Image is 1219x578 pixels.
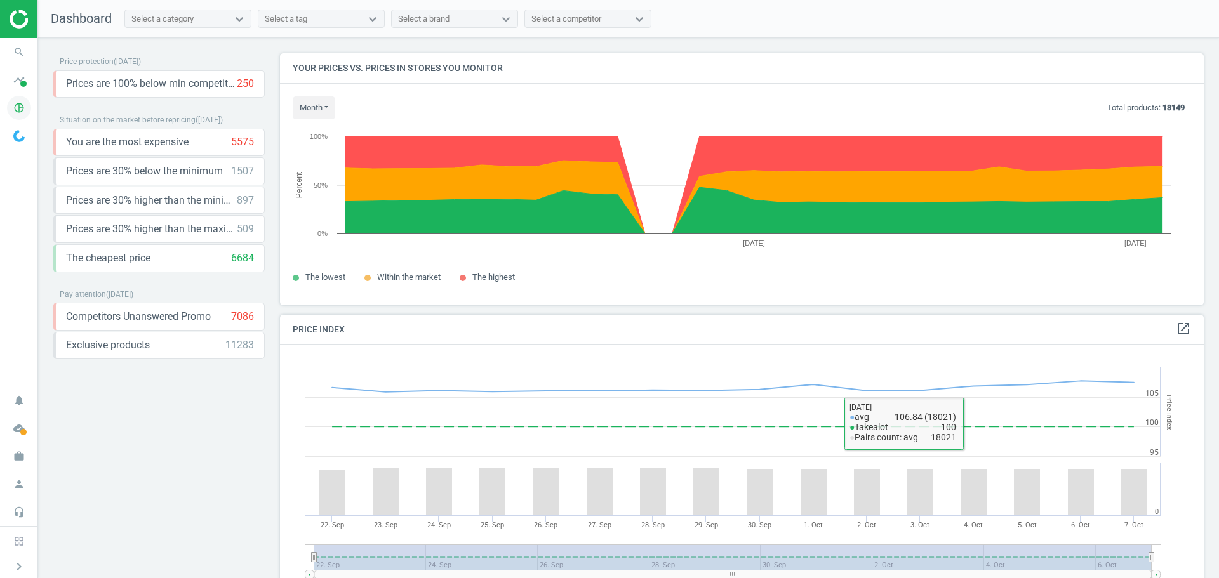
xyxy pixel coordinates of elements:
[472,272,515,282] span: The highest
[1145,418,1159,427] text: 100
[60,115,196,124] span: Situation on the market before repricing
[7,416,31,440] i: cloud_done
[237,77,254,91] div: 250
[3,558,35,575] button: chevron_right
[305,272,345,282] span: The lowest
[310,133,328,140] text: 100%
[1165,395,1173,430] tspan: Price Index
[321,521,344,529] tspan: 22. Sep
[317,230,328,237] text: 0%
[398,13,450,25] div: Select a brand
[1018,521,1037,529] tspan: 5. Oct
[231,164,254,178] div: 1507
[66,310,211,324] span: Competitors Unanswered Promo
[265,13,307,25] div: Select a tag
[7,500,31,524] i: headset_mic
[66,135,189,149] span: You are the most expensive
[7,40,31,64] i: search
[531,13,601,25] div: Select a competitor
[748,521,771,529] tspan: 30. Sep
[7,388,31,412] i: notifications
[743,239,765,247] tspan: [DATE]
[231,135,254,149] div: 5575
[1124,521,1143,529] tspan: 7. Oct
[910,521,929,529] tspan: 3. Oct
[66,77,237,91] span: Prices are 100% below min competitor
[293,96,335,119] button: month
[66,164,223,178] span: Prices are 30% below the minimum
[66,338,150,352] span: Exclusive products
[11,559,27,574] i: chevron_right
[695,521,718,529] tspan: 29. Sep
[1107,102,1185,114] p: Total products:
[641,521,665,529] tspan: 28. Sep
[374,521,397,529] tspan: 23. Sep
[60,290,106,299] span: Pay attention
[1176,321,1191,336] i: open_in_new
[314,181,328,189] text: 50%
[131,13,194,25] div: Select a category
[1145,389,1159,398] text: 105
[51,11,112,26] span: Dashboard
[10,10,100,29] img: ajHJNr6hYgQAAAAASUVORK5CYII=
[66,194,237,207] span: Prices are 30% higher than the minimum
[237,194,254,207] div: 897
[60,57,114,66] span: Price protection
[280,53,1204,83] h4: Your prices vs. prices in stores you monitor
[1155,508,1159,516] text: 0
[237,222,254,236] div: 509
[13,130,25,142] img: wGWNvw8QSZomAAAAABJRU5ErkJggg==
[7,68,31,92] i: timeline
[1150,448,1159,457] text: 95
[295,171,303,198] tspan: Percent
[66,251,150,265] span: The cheapest price
[196,115,223,124] span: ( [DATE] )
[280,315,1204,345] h4: Price Index
[427,521,451,529] tspan: 24. Sep
[66,222,237,236] span: Prices are 30% higher than the maximal
[1071,521,1090,529] tspan: 6. Oct
[481,521,504,529] tspan: 25. Sep
[377,272,441,282] span: Within the market
[1162,103,1185,112] b: 18149
[534,521,557,529] tspan: 26. Sep
[7,96,31,120] i: pie_chart_outlined
[225,338,254,352] div: 11283
[7,472,31,496] i: person
[857,521,876,529] tspan: 2. Oct
[804,521,823,529] tspan: 1. Oct
[1124,239,1147,247] tspan: [DATE]
[231,310,254,324] div: 7086
[7,444,31,468] i: work
[106,290,133,299] span: ( [DATE] )
[114,57,141,66] span: ( [DATE] )
[588,521,611,529] tspan: 27. Sep
[231,251,254,265] div: 6684
[1176,321,1191,338] a: open_in_new
[964,521,983,529] tspan: 4. Oct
